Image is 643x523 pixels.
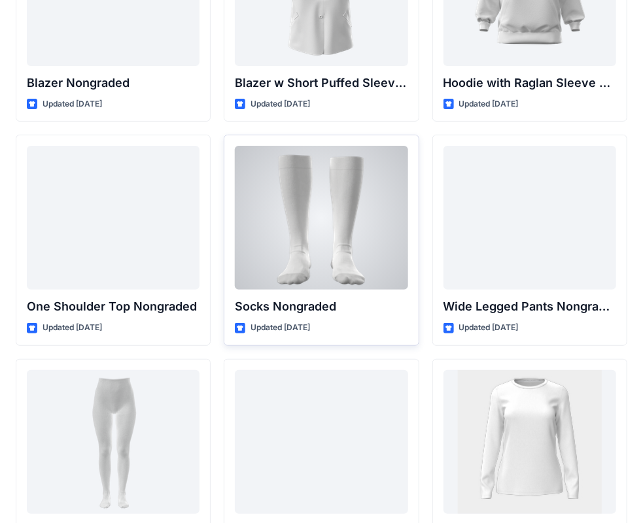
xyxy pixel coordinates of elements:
a: Socks Nongraded [235,146,408,290]
p: Updated [DATE] [251,321,310,335]
p: Updated [DATE] [251,97,310,111]
a: Denim Shorts Nongraded [235,370,408,514]
p: Updated [DATE] [43,97,102,111]
a: T-Shirt - Long Sleeve Crew Neck [443,370,616,514]
a: Wide Legged Pants Nongraded [443,146,616,290]
p: Blazer Nongraded [27,74,200,92]
p: One Shoulder Top Nongraded [27,297,200,316]
p: Updated [DATE] [459,97,519,111]
p: Updated [DATE] [43,321,102,335]
a: One Shoulder Top Nongraded [27,146,200,290]
p: Blazer w Short Puffed Sleeves Nongraded [235,74,408,92]
p: Socks Nongraded [235,297,408,316]
p: Wide Legged Pants Nongraded [443,297,616,316]
p: Updated [DATE] [459,321,519,335]
p: Hoodie with Raglan Sleeve Nongraded [443,74,616,92]
a: Tights Nongraded [27,370,200,514]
